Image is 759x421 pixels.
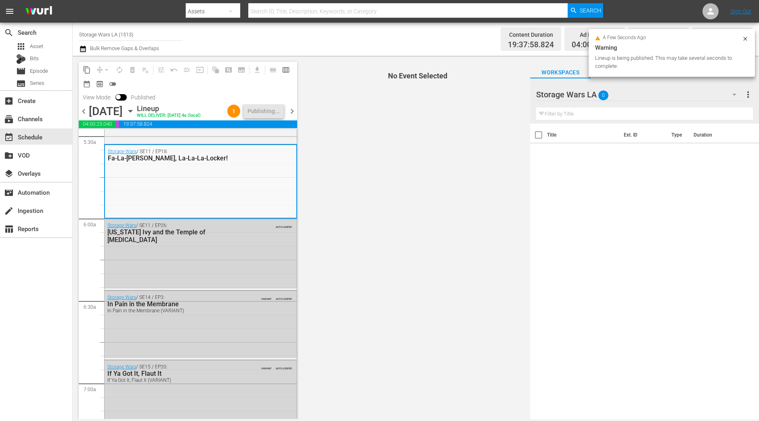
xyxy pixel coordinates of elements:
span: Workspaces [530,67,591,78]
div: If Ya Got It, Flaut It (VARIANT) [107,377,254,383]
span: Series [16,79,26,88]
span: 04:00:23.040 [572,40,618,50]
span: Reports [4,224,14,234]
span: Toggle to switch from Published to Draft view. [115,94,121,100]
button: Search [568,3,603,18]
span: preview_outlined [96,80,104,88]
div: / SE11 / EP26: [107,223,254,244]
div: Warning [595,43,749,53]
span: Remove Gaps & Overlaps [93,63,113,76]
div: Ad Duration [572,29,618,40]
th: Title [547,124,619,146]
span: a few seconds ago [603,35,646,41]
th: Ext. ID [619,124,667,146]
div: Storage Wars LA [536,83,744,106]
div: / SE15 / EP20: [107,364,254,383]
span: View Mode: [79,94,115,101]
div: Lineup is being published. This may take several seconds to complete. [595,54,740,70]
span: VARIANT [261,363,272,370]
div: If Ya Got It, Flaut It [107,370,254,377]
a: Storage Wars [108,149,136,154]
span: Fill episodes with ad slates [180,63,193,76]
span: 24 hours Lineup View is OFF [106,78,119,91]
div: [US_STATE] Ivy and the Temple of [MEDICAL_DATA] [107,228,254,244]
div: In Pain in the Membrane [107,300,254,308]
span: 04:00:23.040 [79,120,115,128]
span: chevron_right [287,106,297,116]
span: AUTO-LOOPED [276,222,292,228]
div: Publishing... [247,104,280,118]
span: AUTO-LOOPED [276,294,292,300]
th: Type [667,124,689,146]
span: Published [127,94,159,101]
a: Storage Wars [107,223,136,228]
span: Automation [4,188,14,198]
span: 19:37:58.824 [508,40,554,50]
span: Search [580,3,601,18]
span: Asset [16,42,26,51]
div: Lineup [137,104,201,113]
span: AUTO-LOOPED [276,363,292,370]
span: Overlays [4,169,14,179]
div: Fa-La-[PERSON_NAME], La-La-La-Locker! [108,154,254,162]
div: WILL DELIVER: [DATE] 4a (local) [137,113,201,118]
span: Customize Events [152,62,168,78]
span: date_range_outlined [83,80,91,88]
a: Sign Out [730,8,751,15]
span: Series [30,79,44,87]
span: Schedule [4,133,14,142]
span: content_copy [83,66,91,74]
span: 00:21:41.064 [115,120,119,128]
span: Bits [30,55,39,63]
span: Channels [4,114,14,124]
span: Create [4,96,14,106]
span: chevron_left [79,106,89,116]
div: Bits [16,54,26,64]
div: / SE11 / EP18: [108,149,254,162]
img: ans4CAIJ8jUAAAAAAAAAAAAAAAAAAAAAAAAgQb4GAAAAAAAAAAAAAAAAAAAAAAAAJMjXAAAAAAAAAAAAAAAAAAAAAAAAgAT5G... [19,2,58,21]
a: Storage Wars [107,295,136,300]
span: Bulk Remove Gaps & Overlaps [89,45,159,51]
span: Ingestion [4,206,14,216]
th: Duration [689,124,737,146]
span: VARIANT [261,294,272,300]
div: [DATE] [89,105,123,118]
span: menu [5,6,15,16]
span: Month Calendar View [80,78,93,91]
span: calendar_view_week_outlined [282,66,290,74]
span: Loop Content [113,63,126,76]
span: Episode [30,67,48,75]
div: In Pain in the Membrane (VARIANT) [107,308,254,314]
span: VOD [4,151,14,160]
a: Storage Wars [107,364,136,370]
span: 19:37:58.824 [119,120,297,128]
span: toggle_off [109,80,117,88]
div: Content Duration [508,29,554,40]
h4: No Event Selected [314,72,522,80]
span: 1 [227,108,240,114]
span: Episode [16,66,26,76]
button: more_vert [743,85,753,104]
div: / SE14 / EP3: [107,295,254,314]
span: Search [4,28,14,38]
button: Publishing... [243,104,284,118]
span: more_vert [743,90,753,99]
span: Asset [30,42,43,51]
